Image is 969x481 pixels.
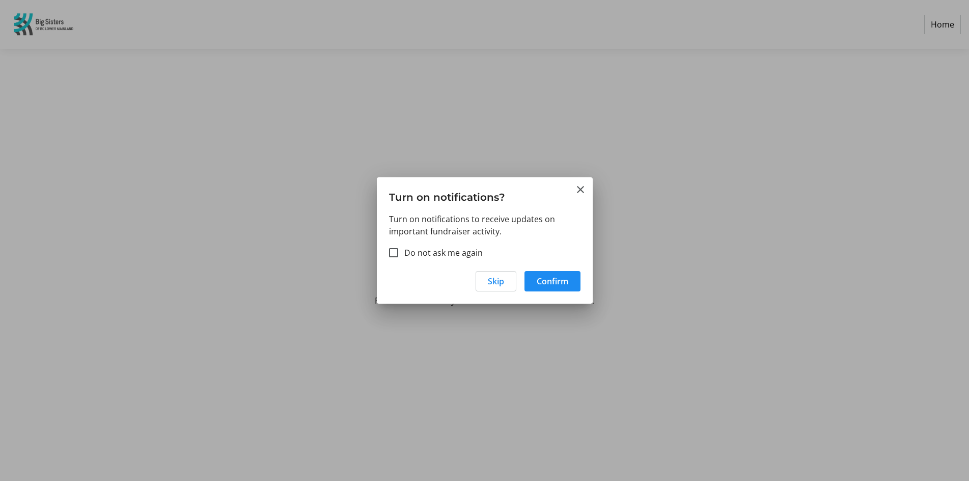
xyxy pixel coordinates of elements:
span: Skip [488,275,504,287]
button: Skip [476,271,516,291]
p: Turn on notifications to receive updates on important fundraiser activity. [389,213,580,237]
span: Confirm [537,275,568,287]
button: Close [574,183,587,196]
button: Confirm [524,271,580,291]
label: Do not ask me again [398,247,483,259]
h3: Turn on notifications? [377,177,593,212]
